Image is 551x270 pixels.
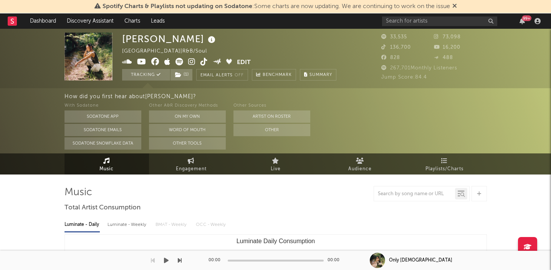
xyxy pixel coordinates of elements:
[108,218,148,231] div: Luminate - Weekly
[103,3,450,10] span: : Some charts are now updating. We are continuing to work on the issue
[233,124,310,136] button: Other
[176,165,207,174] span: Engagement
[520,18,525,24] button: 99+
[381,66,457,71] span: 267,701 Monthly Listeners
[119,13,146,29] a: Charts
[65,110,141,123] button: Sodatone App
[103,3,252,10] span: Spotify Charts & Playlists not updating on Sodatone
[233,153,318,175] a: Live
[149,124,226,136] button: Word Of Mouth
[300,69,336,81] button: Summary
[208,256,224,265] div: 00:00
[522,15,531,21] div: 99 +
[425,165,463,174] span: Playlists/Charts
[237,58,251,67] button: Edit
[149,153,233,175] a: Engagement
[65,153,149,175] a: Music
[65,101,141,110] div: With Sodatone
[318,153,402,175] a: Audience
[252,69,296,81] a: Benchmark
[402,153,487,175] a: Playlists/Charts
[149,110,226,123] button: On My Own
[236,238,315,244] text: Luminate Daily Consumption
[374,191,455,197] input: Search by song name or URL
[65,203,141,212] span: Total Artist Consumption
[348,165,372,174] span: Audience
[122,33,217,45] div: [PERSON_NAME]
[381,35,407,40] span: 33,535
[65,218,100,231] div: Luminate - Daily
[382,16,497,26] input: Search for artists
[65,124,141,136] button: Sodatone Emails
[309,73,332,77] span: Summary
[25,13,61,29] a: Dashboard
[328,256,343,265] div: 00:00
[233,101,310,110] div: Other Sources
[65,137,141,150] button: Sodatone Snowflake Data
[99,165,114,174] span: Music
[149,137,226,150] button: Other Tools
[263,71,292,80] span: Benchmark
[122,69,170,81] button: Tracking
[122,47,216,56] div: [GEOGRAPHIC_DATA] | R&B/Soul
[235,73,244,77] em: Off
[170,69,193,81] span: ( 1 )
[271,165,281,174] span: Live
[434,55,453,60] span: 488
[146,13,170,29] a: Leads
[61,13,119,29] a: Discovery Assistant
[381,45,411,50] span: 136,700
[170,69,192,81] button: (1)
[196,69,248,81] button: Email AlertsOff
[381,55,400,60] span: 828
[452,3,457,10] span: Dismiss
[381,75,427,80] span: Jump Score: 84.4
[434,45,460,50] span: 16,200
[149,101,226,110] div: Other A&R Discovery Methods
[389,257,452,264] div: Only [DEMOGRAPHIC_DATA]
[233,110,310,123] button: Artist on Roster
[434,35,461,40] span: 73,098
